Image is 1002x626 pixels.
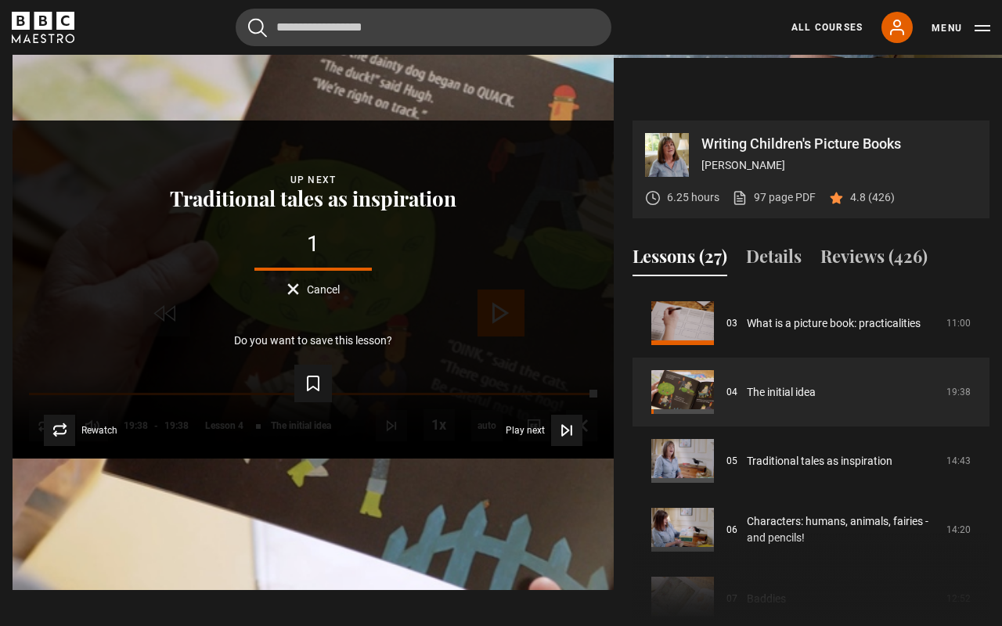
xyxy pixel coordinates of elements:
svg: BBC Maestro [12,12,74,43]
p: [PERSON_NAME] [701,157,977,174]
button: Cancel [287,283,340,295]
span: Cancel [307,284,340,295]
div: Up next [38,172,589,188]
a: The initial idea [747,384,816,401]
span: Rewatch [81,426,117,435]
input: Search [236,9,611,46]
button: Submit the search query [248,18,267,38]
button: Details [746,243,802,276]
button: Traditional tales as inspiration [165,188,461,210]
div: 1 [38,233,589,255]
button: Play next [506,415,582,446]
button: Rewatch [44,415,117,446]
a: All Courses [791,20,863,34]
p: 4.8 (426) [850,189,895,206]
p: Do you want to save this lesson? [234,335,392,346]
button: Toggle navigation [932,20,990,36]
p: 6.25 hours [667,189,719,206]
button: Reviews (426) [820,243,928,276]
video-js: Video Player [13,121,614,459]
a: Characters: humans, animals, fairies - and pencils! [747,513,937,546]
span: Play next [506,426,545,435]
a: 97 page PDF [732,189,816,206]
p: Writing Children's Picture Books [701,137,977,151]
a: Traditional tales as inspiration [747,453,892,469]
a: What is a picture book: practicalities [747,315,921,332]
button: Lessons (27) [633,243,727,276]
